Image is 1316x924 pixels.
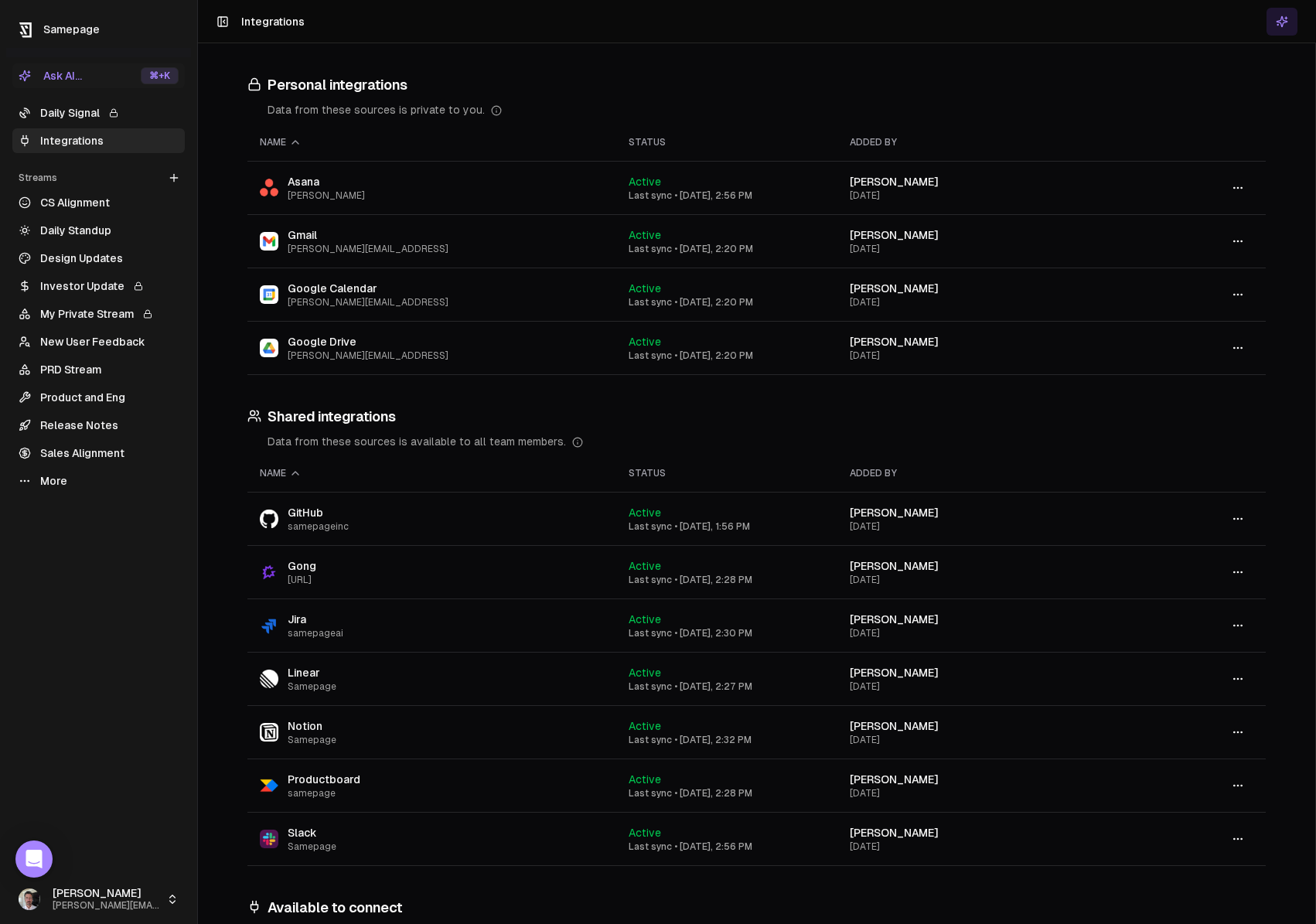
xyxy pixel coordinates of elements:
span: [PERSON_NAME][EMAIL_ADDRESS] [288,243,448,255]
div: Last sync • [DATE], 2:28 PM [629,787,825,800]
button: [PERSON_NAME][PERSON_NAME][EMAIL_ADDRESS] [12,881,185,918]
span: Active [629,229,661,241]
div: [DATE] [850,787,1120,800]
img: Jira [260,616,278,635]
span: [PERSON_NAME] [850,229,939,241]
span: [PERSON_NAME] [850,560,939,572]
span: Active [629,667,661,679]
div: Last sync • [DATE], 2:28 PM [629,574,825,586]
span: Active [629,506,661,519]
div: Status [629,136,825,148]
span: Samepage [288,680,336,693]
div: Last sync • [DATE], 2:20 PM [629,296,825,309]
img: Productboard [260,776,278,795]
a: Design Updates [12,246,185,271]
div: Name [260,467,604,479]
span: [PERSON_NAME] [53,887,160,901]
a: Sales Alignment [12,441,185,465]
span: Active [629,773,661,786]
div: Open Intercom Messenger [15,840,53,878]
img: Google Drive [260,339,278,357]
span: Active [629,560,661,572]
div: Streams [12,165,185,190]
img: Linear [260,670,278,688]
div: [DATE] [850,520,1120,533]
img: Gmail [260,232,278,251]
span: [PERSON_NAME] [850,720,939,732]
span: Google Drive [288,334,448,349]
img: _image [19,888,40,910]
h3: Personal integrations [247,74,1266,96]
div: [DATE] [850,243,1120,255]
div: [DATE] [850,189,1120,202]
div: ⌘ +K [141,67,179,84]
span: Asana [288,174,365,189]
span: Notion [288,718,336,734]
img: Gong [260,563,278,581]
span: [PERSON_NAME][EMAIL_ADDRESS] [288,296,448,309]
span: GitHub [288,505,349,520]
span: [URL] [288,574,316,586]
div: Last sync • [DATE], 2:30 PM [629,627,825,639]
div: [DATE] [850,349,1120,362]
div: [DATE] [850,574,1120,586]
a: PRD Stream [12,357,185,382]
h3: Shared integrations [247,406,1266,428]
span: Slack [288,825,336,840]
a: Daily Signal [12,101,185,125]
span: Gmail [288,227,448,243]
div: [DATE] [850,627,1120,639]
div: Data from these sources is private to you. [268,102,1266,118]
span: Linear [288,665,336,680]
a: My Private Stream [12,302,185,326]
div: Last sync • [DATE], 1:56 PM [629,520,825,533]
div: Last sync • [DATE], 2:20 PM [629,243,825,255]
span: [PERSON_NAME] [850,827,939,839]
img: Google Calendar [260,285,278,304]
h3: Available to connect [247,897,1266,919]
a: Investor Update [12,274,185,298]
span: Active [629,282,661,295]
span: [PERSON_NAME] [850,613,939,626]
div: Last sync • [DATE], 2:32 PM [629,734,825,746]
img: Slack [260,830,278,848]
a: More [12,469,185,493]
div: [DATE] [850,296,1120,309]
span: [PERSON_NAME] [850,336,939,348]
img: Notion [260,723,278,742]
span: Active [629,613,661,626]
a: Daily Standup [12,218,185,243]
span: Active [629,827,661,839]
div: Last sync • [DATE], 2:56 PM [629,189,825,202]
span: [PERSON_NAME] [850,282,939,295]
span: Google Calendar [288,281,448,296]
div: Name [260,136,604,148]
span: Active [629,720,661,732]
span: Jira [288,612,343,627]
div: Last sync • [DATE], 2:56 PM [629,840,825,853]
span: Gong [288,558,316,574]
span: [PERSON_NAME] [850,773,939,786]
span: Active [629,336,661,348]
span: samepage [288,787,360,800]
span: Productboard [288,772,360,787]
span: Samepage [43,23,100,36]
a: CS Alignment [12,190,185,215]
div: Last sync • [DATE], 2:27 PM [629,680,825,693]
div: Added by [850,467,1120,479]
span: [PERSON_NAME][EMAIL_ADDRESS] [53,900,160,912]
span: [PERSON_NAME] [850,176,939,188]
span: [PERSON_NAME][EMAIL_ADDRESS] [288,349,448,362]
h1: Integrations [241,14,305,29]
div: [DATE] [850,840,1120,853]
div: Last sync • [DATE], 2:20 PM [629,349,825,362]
div: [DATE] [850,734,1120,746]
div: Added by [850,136,1120,148]
span: [PERSON_NAME] [850,667,939,679]
img: Asana [260,179,278,196]
div: Ask AI... [19,68,82,84]
span: samepageinc [288,520,349,533]
span: Samepage [288,734,336,746]
span: [PERSON_NAME] [850,506,939,519]
a: Integrations [12,128,185,153]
